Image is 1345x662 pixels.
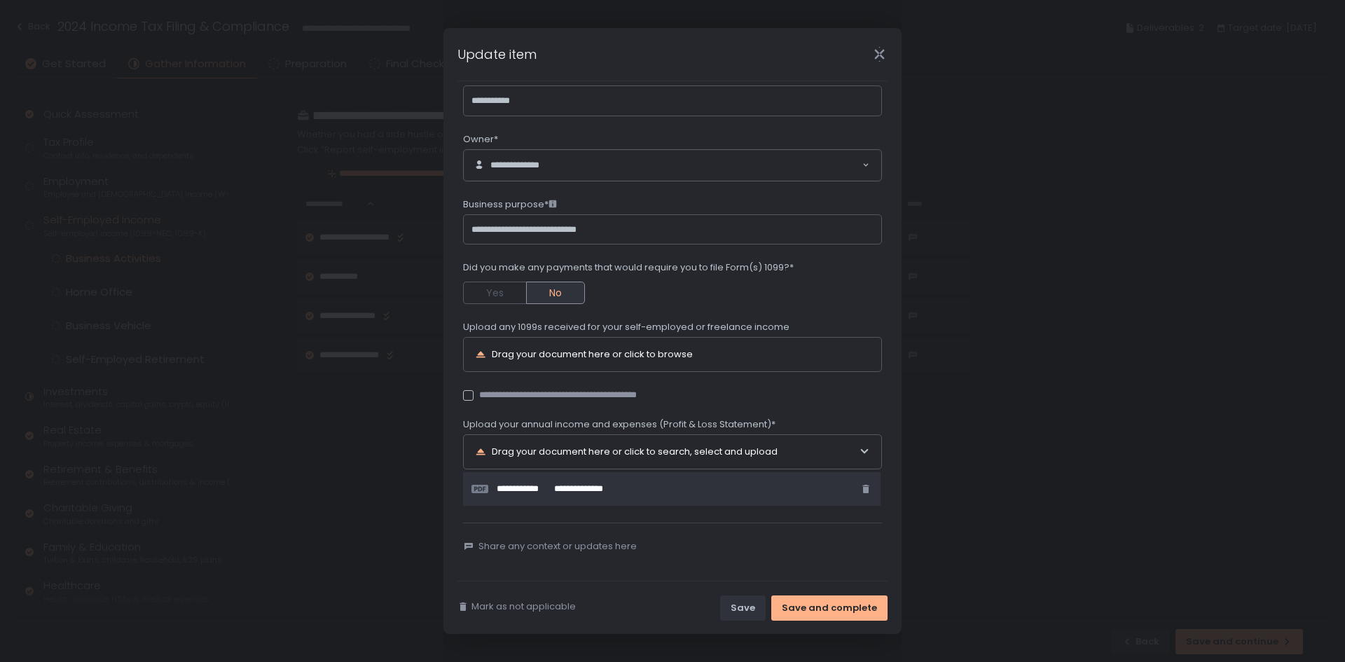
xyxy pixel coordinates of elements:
[463,321,789,333] span: Upload any 1099s received for your self-employed or freelance income
[463,418,775,431] span: Upload your annual income and expenses (Profit & Loss Statement)*
[463,282,526,304] button: Yes
[526,282,585,304] button: No
[471,600,576,613] span: Mark as not applicable
[457,600,576,613] button: Mark as not applicable
[782,602,877,614] div: Save and complete
[565,158,861,172] input: Search for option
[857,46,902,62] div: Close
[463,261,794,274] span: Did you make any payments that would require you to file Form(s) 1099?*
[464,150,881,181] div: Search for option
[720,595,766,621] button: Save
[478,540,637,553] span: Share any context or updates here
[457,45,537,64] h1: Update item
[492,350,693,359] div: Drag your document here or click to browse
[463,198,557,211] span: Business purpose*
[463,133,498,146] span: Owner*
[731,602,755,614] div: Save
[771,595,888,621] button: Save and complete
